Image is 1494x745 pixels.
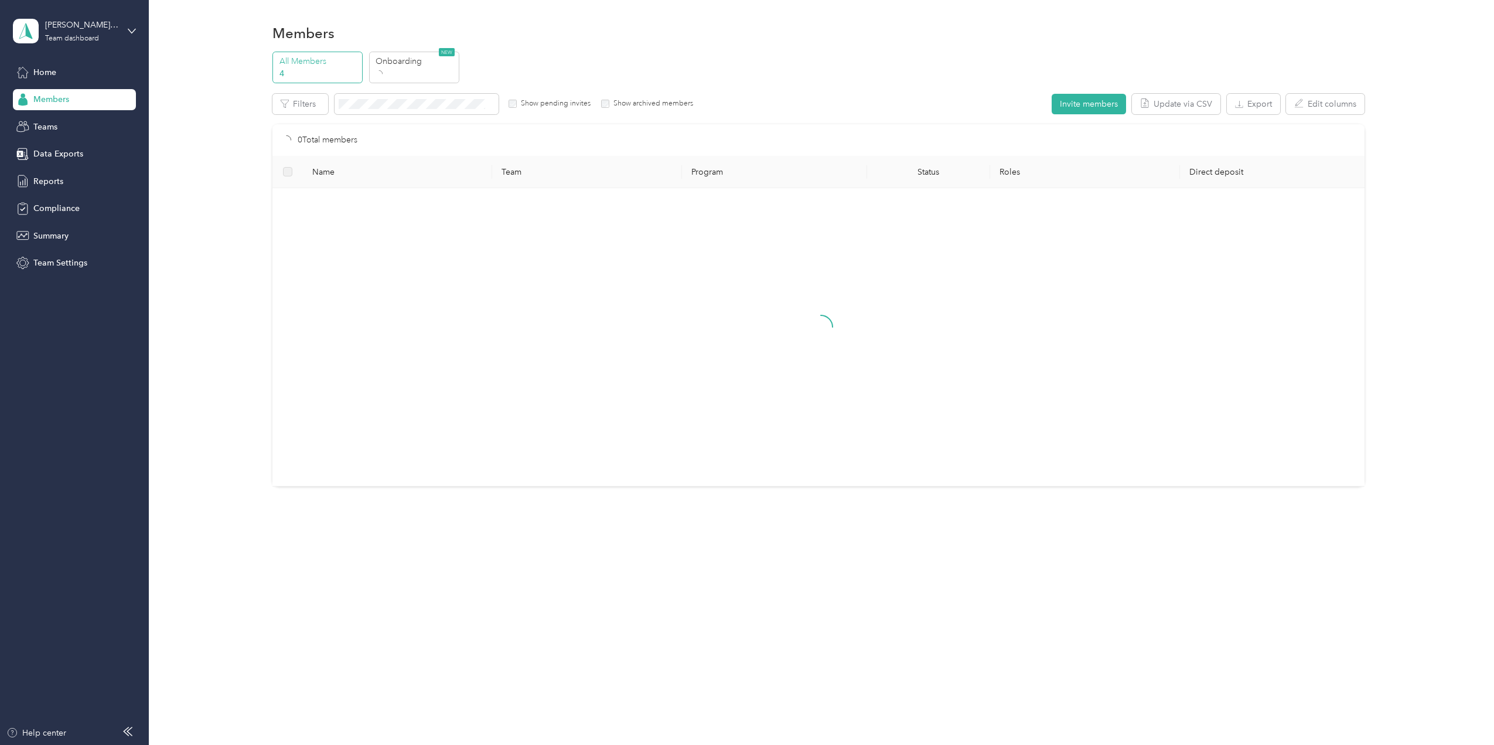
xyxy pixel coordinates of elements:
[439,48,455,56] span: NEW
[1132,94,1220,114] button: Update via CSV
[1180,156,1370,188] th: Direct deposit
[33,175,63,188] span: Reports
[33,66,56,79] span: Home
[272,27,335,39] h1: Members
[682,156,867,188] th: Program
[279,55,359,67] p: All Members
[279,67,359,80] p: 4
[1428,679,1494,745] iframe: Everlance-gr Chat Button Frame
[312,167,483,177] span: Name
[33,93,69,106] span: Members
[1052,94,1126,114] button: Invite members
[33,148,83,160] span: Data Exports
[609,98,693,109] label: Show archived members
[1286,94,1365,114] button: Edit columns
[33,202,80,215] span: Compliance
[303,156,493,188] th: Name
[272,94,328,114] button: Filters
[1227,94,1280,114] button: Export
[492,156,682,188] th: Team
[867,156,990,188] th: Status
[6,727,66,739] button: Help center
[45,35,99,42] div: Team dashboard
[517,98,591,109] label: Show pending invites
[45,19,118,31] div: [PERSON_NAME][EMAIL_ADDRESS][PERSON_NAME][DOMAIN_NAME]
[33,121,57,133] span: Teams
[33,257,87,269] span: Team Settings
[298,134,357,147] p: 0 Total members
[33,230,69,242] span: Summary
[376,55,455,67] p: Onboarding
[990,156,1180,188] th: Roles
